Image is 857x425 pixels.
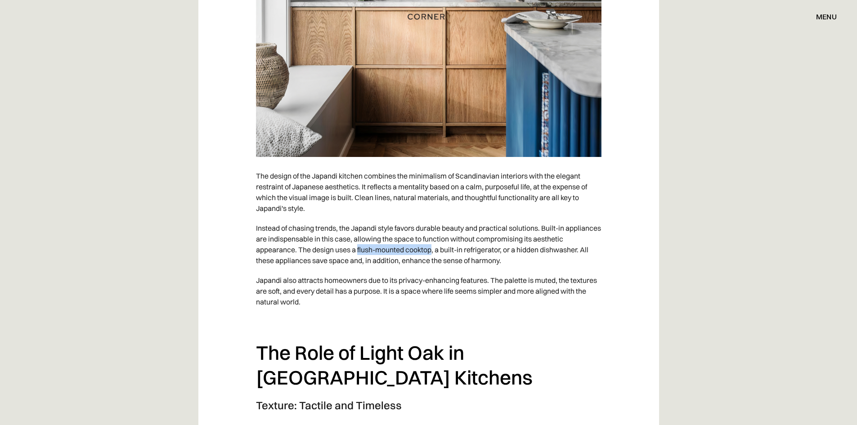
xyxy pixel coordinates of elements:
[256,218,601,270] p: Instead of chasing trends, the Japandi style favors durable beauty and practical solutions. Built...
[256,398,601,412] h3: Texture: Tactile and Timeless
[256,340,601,389] h2: The Role of Light Oak in [GEOGRAPHIC_DATA] Kitchens
[397,11,461,22] a: home
[256,270,601,312] p: Japandi also attracts homeowners due to its privacy-enhancing features. The palette is muted, the...
[807,9,837,24] div: menu
[256,312,601,331] p: ‍
[816,13,837,20] div: menu
[256,166,601,218] p: The design of the Japandi kitchen combines the minimalism of Scandinavian interiors with the eleg...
